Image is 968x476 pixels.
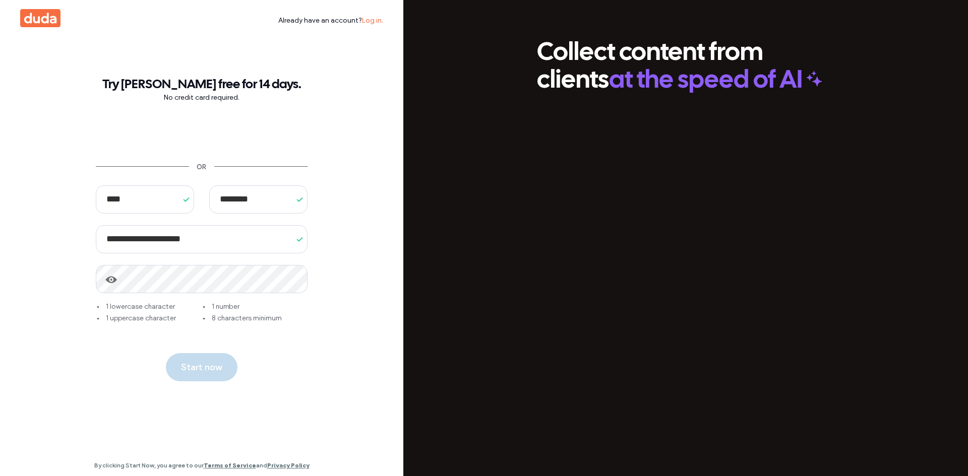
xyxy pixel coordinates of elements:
p: No credit card required. [96,93,308,102]
iframe: כפתור לכניסה באמצעות חשבון Google [96,123,308,145]
div: 8 characters minimum [202,314,308,323]
span: at the speed of AI [609,67,803,95]
div: 1 lowercase character [96,302,202,311]
div: Collect content from clients [537,39,834,95]
div: Already have an account? [278,16,383,25]
a: Terms of Service [204,461,256,469]
div: 1 number [202,302,308,311]
input: 1 lowercase character 1 number 1 uppercase character 8 characters minimum [96,265,308,293]
button: Start now [166,353,237,381]
h3: Try [PERSON_NAME] free for 14 days. [96,71,308,92]
div: 1 uppercase character [96,314,202,323]
a: Privacy Policy [267,461,310,469]
div: OR [189,163,214,171]
a: Log in. [362,16,383,25]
